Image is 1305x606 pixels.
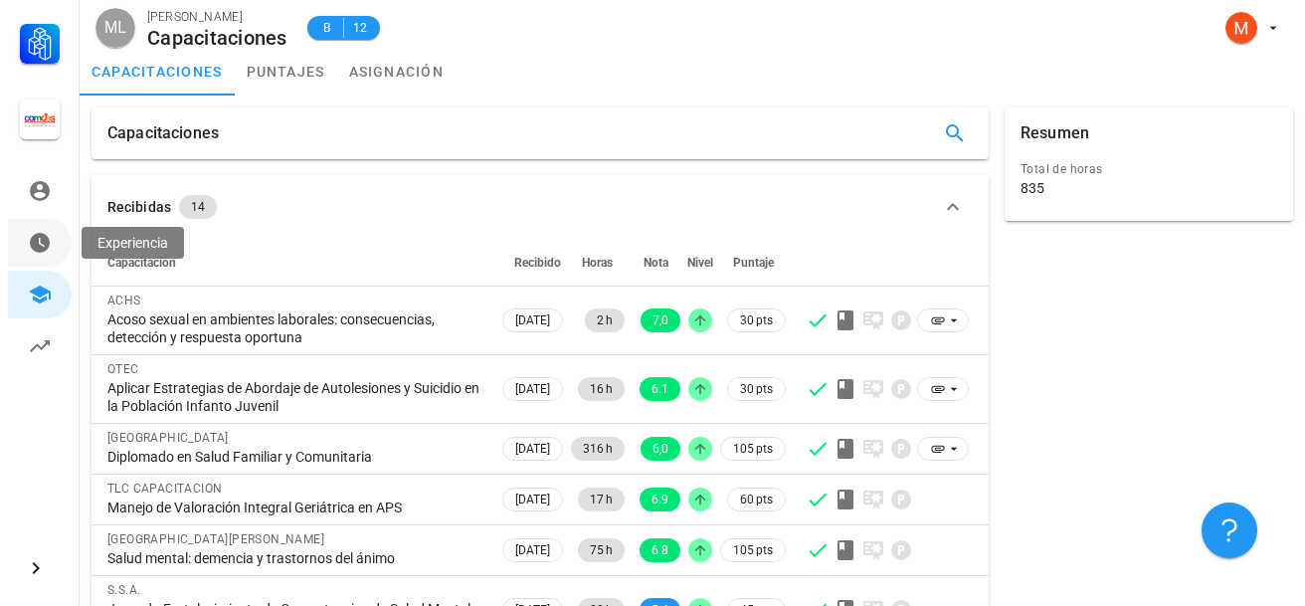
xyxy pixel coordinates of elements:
span: Recibido [514,256,561,270]
span: 6.9 [652,488,668,511]
span: Puntaje [733,256,774,270]
div: [PERSON_NAME] [147,7,287,27]
div: Acoso sexual en ambientes laborales: consecuencias, detección y respuesta oportuna [107,310,482,346]
div: 835 [1021,179,1044,197]
span: [DATE] [515,539,550,561]
span: 2 h [597,308,613,332]
span: 30 pts [740,310,773,330]
span: [DATE] [515,489,550,510]
span: 30 pts [740,379,773,399]
span: Nivel [687,256,713,270]
div: Total de horas [1021,159,1277,179]
span: ACHS [107,294,141,307]
span: 60 pts [740,490,773,509]
div: Salud mental: demencia y trastornos del ánimo [107,549,482,567]
a: asignación [337,48,457,96]
span: 105 pts [733,439,773,459]
div: avatar [1225,12,1257,44]
th: Horas [567,239,629,287]
a: puntajes [235,48,337,96]
a: capacitaciones [80,48,235,96]
button: Recibidas 14 [92,175,989,239]
span: OTEC [107,362,139,376]
span: 17 h [590,488,613,511]
th: Puntaje [716,239,790,287]
th: Capacitación [92,239,498,287]
div: avatar [95,8,135,48]
span: [GEOGRAPHIC_DATA][PERSON_NAME] [107,532,324,546]
span: 6,0 [652,437,668,461]
span: TLC CAPACITACION [107,482,222,496]
span: ML [104,8,126,48]
div: Capacitaciones [147,27,287,49]
span: Capacitación [107,256,176,270]
span: 105 pts [733,540,773,560]
div: Manejo de Valoración Integral Geriátrica en APS [107,499,482,516]
span: 316 h [583,437,613,461]
span: [DATE] [515,438,550,460]
span: [DATE] [515,309,550,331]
span: 16 h [590,377,613,401]
div: Diplomado en Salud Familiar y Comunitaria [107,448,482,466]
span: Horas [582,256,613,270]
span: 12 [352,18,368,38]
div: Recibidas [107,196,171,218]
span: 6.1 [652,377,668,401]
span: [DATE] [515,378,550,400]
span: 7,0 [652,308,668,332]
div: Capacitaciones [107,107,219,159]
th: Nivel [684,239,716,287]
span: Nota [644,256,668,270]
span: [GEOGRAPHIC_DATA] [107,431,229,445]
span: 14 [191,195,205,219]
span: S.S.A. [107,583,140,597]
th: Recibido [498,239,567,287]
span: B [319,18,335,38]
span: 6.8 [652,538,668,562]
span: 75 h [590,538,613,562]
th: Nota [629,239,684,287]
div: Aplicar Estrategias de Abordaje de Autolesiones y Suicidio en la Población Infanto Juvenil [107,379,482,415]
div: Resumen [1021,107,1089,159]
